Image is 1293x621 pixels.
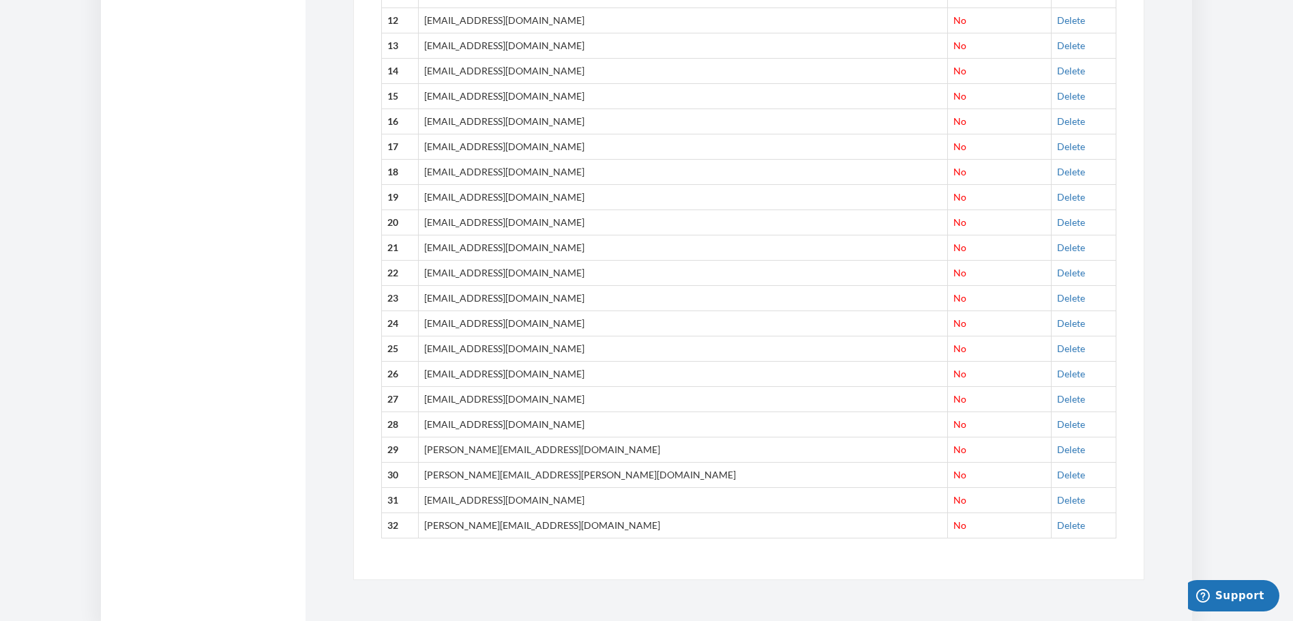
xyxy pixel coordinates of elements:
th: 15 [382,84,419,109]
th: 23 [382,286,419,311]
td: [EMAIL_ADDRESS][DOMAIN_NAME] [419,311,948,336]
a: Delete [1057,191,1085,203]
th: 13 [382,33,419,59]
span: No [953,519,966,531]
th: 16 [382,109,419,134]
td: [EMAIL_ADDRESS][DOMAIN_NAME] [419,134,948,160]
span: No [953,267,966,278]
a: Delete [1057,494,1085,506]
td: [EMAIL_ADDRESS][DOMAIN_NAME] [419,261,948,286]
td: [EMAIL_ADDRESS][DOMAIN_NAME] [419,487,948,512]
span: No [953,14,966,26]
a: Delete [1057,292,1085,304]
a: Delete [1057,519,1085,531]
th: 17 [382,134,419,160]
td: [EMAIL_ADDRESS][DOMAIN_NAME] [419,361,948,386]
span: No [953,494,966,506]
td: [PERSON_NAME][EMAIL_ADDRESS][PERSON_NAME][DOMAIN_NAME] [419,462,948,487]
span: No [953,115,966,127]
td: [EMAIL_ADDRESS][DOMAIN_NAME] [419,109,948,134]
span: No [953,40,966,51]
span: No [953,393,966,405]
span: No [953,343,966,354]
a: Delete [1057,90,1085,102]
a: Delete [1057,469,1085,480]
span: No [953,141,966,152]
a: Delete [1057,166,1085,177]
span: No [953,166,966,177]
a: Delete [1057,444,1085,455]
span: No [953,216,966,228]
span: No [953,469,966,480]
td: [PERSON_NAME][EMAIL_ADDRESS][DOMAIN_NAME] [419,512,948,538]
th: 25 [382,336,419,361]
th: 18 [382,160,419,185]
td: [EMAIL_ADDRESS][DOMAIN_NAME] [419,59,948,84]
td: [EMAIL_ADDRESS][DOMAIN_NAME] [419,286,948,311]
td: [EMAIL_ADDRESS][DOMAIN_NAME] [419,210,948,235]
a: Delete [1057,141,1085,152]
td: [EMAIL_ADDRESS][DOMAIN_NAME] [419,160,948,185]
a: Delete [1057,40,1085,51]
th: 27 [382,386,419,411]
span: No [953,292,966,304]
th: 32 [382,512,419,538]
td: [PERSON_NAME][EMAIL_ADDRESS][DOMAIN_NAME] [419,437,948,462]
a: Delete [1057,216,1085,228]
a: Delete [1057,115,1085,127]
a: Delete [1057,242,1085,253]
a: Delete [1057,418,1085,430]
td: [EMAIL_ADDRESS][DOMAIN_NAME] [419,386,948,411]
span: No [953,65,966,76]
th: 26 [382,361,419,386]
th: 29 [382,437,419,462]
th: 21 [382,235,419,261]
span: No [953,444,966,455]
th: 19 [382,185,419,210]
td: [EMAIL_ADDRESS][DOMAIN_NAME] [419,84,948,109]
th: 22 [382,261,419,286]
td: [EMAIL_ADDRESS][DOMAIN_NAME] [419,235,948,261]
iframe: Opens a widget where you can chat to one of our agents [1188,580,1279,614]
th: 24 [382,311,419,336]
span: No [953,418,966,430]
th: 28 [382,411,419,437]
span: No [953,191,966,203]
a: Delete [1057,343,1085,354]
td: [EMAIL_ADDRESS][DOMAIN_NAME] [419,185,948,210]
span: No [953,317,966,329]
a: Delete [1057,65,1085,76]
td: [EMAIL_ADDRESS][DOMAIN_NAME] [419,33,948,59]
th: 20 [382,210,419,235]
td: [EMAIL_ADDRESS][DOMAIN_NAME] [419,8,948,33]
a: Delete [1057,393,1085,405]
th: 14 [382,59,419,84]
td: [EMAIL_ADDRESS][DOMAIN_NAME] [419,336,948,361]
td: [EMAIL_ADDRESS][DOMAIN_NAME] [419,411,948,437]
th: 31 [382,487,419,512]
a: Delete [1057,14,1085,26]
th: 30 [382,462,419,487]
a: Delete [1057,267,1085,278]
span: No [953,90,966,102]
th: 12 [382,8,419,33]
a: Delete [1057,368,1085,379]
span: No [953,242,966,253]
a: Delete [1057,317,1085,329]
span: No [953,368,966,379]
